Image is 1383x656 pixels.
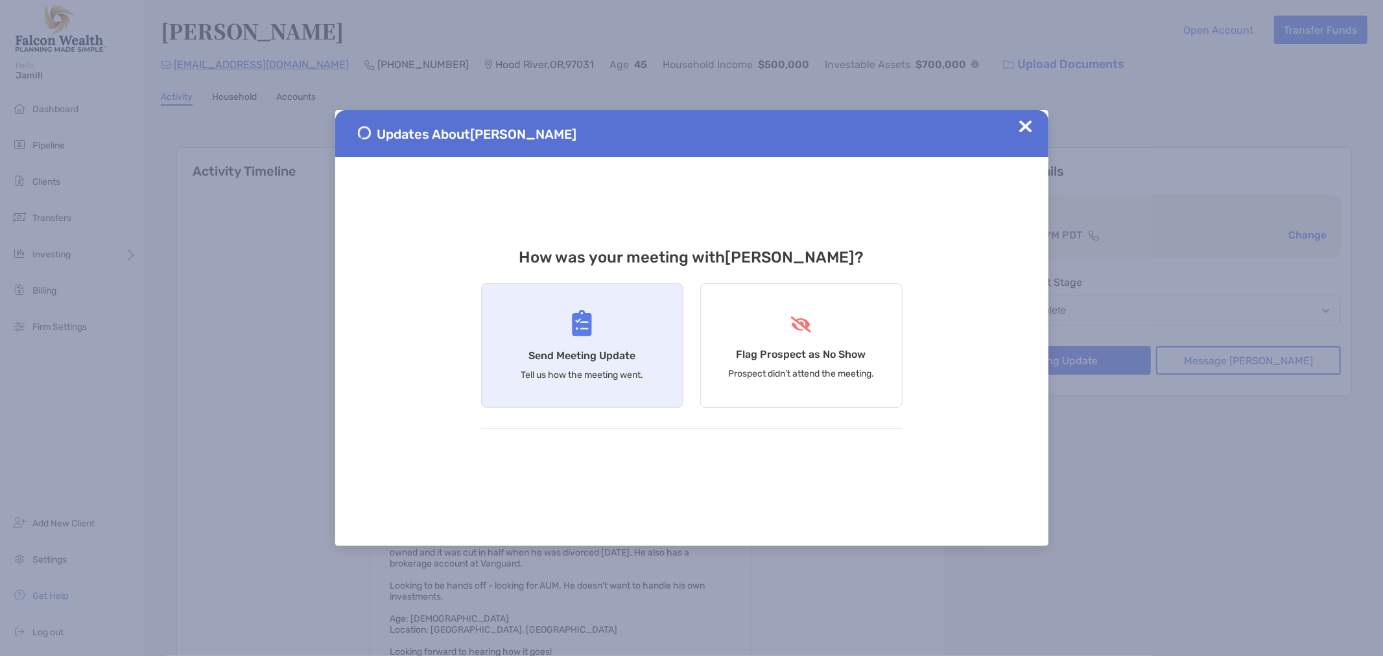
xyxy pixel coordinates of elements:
img: Send Meeting Update [572,310,592,336]
h3: How was your meeting with [PERSON_NAME] ? [481,248,903,266]
h4: Send Meeting Update [528,349,635,362]
img: Flag Prospect as No Show [789,316,813,333]
p: Prospect didn’t attend the meeting. [728,368,874,379]
h4: Flag Prospect as No Show [737,348,866,360]
p: Tell us how the meeting went. [521,369,643,381]
span: Updates About [PERSON_NAME] [377,126,577,142]
img: Close Updates Zoe [1019,120,1032,133]
img: Send Meeting Update 1 [358,126,371,139]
